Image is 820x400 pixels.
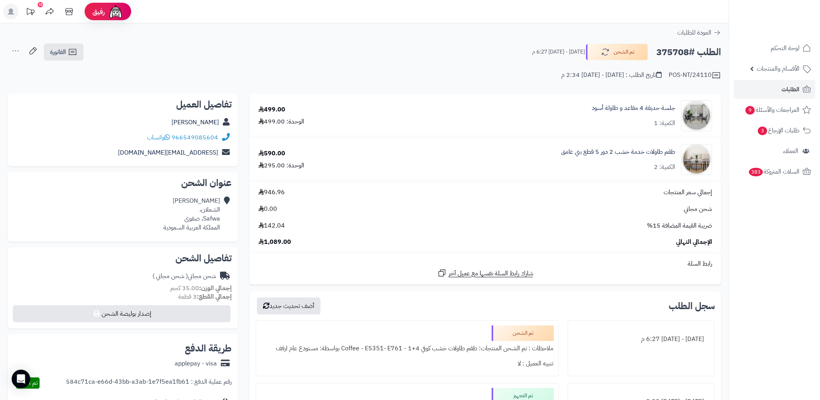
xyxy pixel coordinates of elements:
a: [PERSON_NAME] [172,118,219,127]
a: الفاتورة [44,43,83,61]
span: إجمالي سعر المنتجات [664,188,712,197]
span: الفاتورة [50,47,66,57]
img: 1754462848-110119010025-90x90.jpg [681,100,712,131]
div: 10 [38,2,43,7]
a: واتساب [147,133,170,142]
a: الطلبات [734,80,815,99]
div: applepay - visa [175,359,217,368]
img: logo-2.png [767,6,813,22]
img: 1756383871-1-90x90.jpg [681,144,712,175]
h2: عنوان الشحن [14,178,232,188]
div: شحن مجاني [153,272,216,281]
div: POS-NT/24110 [669,71,721,80]
div: رابط السلة [253,259,718,268]
div: 590.00 [258,149,285,158]
span: العودة للطلبات [677,28,711,37]
a: العملاء [734,142,815,160]
div: الوحدة: 499.00 [258,117,304,126]
div: تاريخ الطلب : [DATE] - [DATE] 2:34 م [561,71,662,80]
div: 499.00 [258,105,285,114]
span: لوحة التحكم [771,43,799,54]
a: طقم طاولات خدمة خشب 2 دور 5 قطع بني غامق [561,148,675,157]
small: 3 قطعة [178,292,232,301]
span: الإجمالي النهائي [676,238,712,247]
h2: الطلب #375708 [656,44,721,60]
a: العودة للطلبات [677,28,721,37]
span: 946.96 [258,188,285,197]
div: [DATE] - [DATE] 6:27 م [573,332,710,347]
span: 142.04 [258,221,285,230]
div: رقم عملية الدفع : 584c71ca-e66d-43bb-a3ab-1e7f5ea1fb61 [66,377,232,389]
a: 966549085604 [172,133,218,142]
span: 1,089.00 [258,238,291,247]
h2: تفاصيل الشحن [14,254,232,263]
strong: إجمالي الوزن: [199,283,232,293]
div: تنبيه العميل : لا [261,356,554,371]
img: ai-face.png [108,4,123,19]
span: العملاء [783,146,798,157]
span: الأقسام والمنتجات [757,63,799,74]
strong: إجمالي القطع: [197,292,232,301]
span: الطلبات [782,84,799,95]
button: أضف تحديث جديد [257,297,321,315]
span: 9 [745,106,755,115]
span: شارك رابط السلة نفسها مع عميل آخر [449,269,533,278]
small: 35.00 كجم [170,283,232,293]
a: طلبات الإرجاع3 [734,121,815,140]
div: الكمية: 2 [654,163,675,172]
span: شحن مجاني [684,205,712,214]
div: Open Intercom Messenger [12,370,30,388]
a: [EMAIL_ADDRESS][DOMAIN_NAME] [118,148,218,157]
small: [DATE] - [DATE] 6:27 م [532,48,585,56]
a: لوحة التحكم [734,39,815,57]
a: المراجعات والأسئلة9 [734,101,815,119]
span: 3 [758,127,767,135]
span: ( شحن مجاني ) [153,271,188,281]
a: شارك رابط السلة نفسها مع عميل آخر [437,268,533,278]
span: 0.00 [258,205,277,214]
span: 383 [749,168,763,176]
button: تم الشحن [586,44,648,60]
span: المراجعات والأسئلة [745,104,799,115]
h2: طريقة الدفع [185,344,232,353]
h3: سجل الطلب [669,301,715,311]
span: رفيق [92,7,105,16]
button: إصدار بوليصة الشحن [13,305,231,322]
div: [PERSON_NAME] الشعلان، Safwa، صفوى المملكة العربية السعودية [163,197,220,232]
span: ضريبة القيمة المضافة 15% [647,221,712,230]
div: ملاحظات : تم الشحن المنتجات: طقم طاولات خشب كوفي 4+1 - Coffee - E5351- E761 بواسطة: مستودع عام ارفف [261,341,554,356]
span: طلبات الإرجاع [757,125,799,136]
h2: تفاصيل العميل [14,100,232,109]
a: جلسة حديقة 4 مقاعد و طاولة أسود [592,104,675,113]
a: السلات المتروكة383 [734,162,815,181]
a: تحديثات المنصة [21,4,40,21]
div: تم الشحن [492,325,554,341]
span: السلات المتروكة [748,166,799,177]
div: الوحدة: 295.00 [258,161,304,170]
div: الكمية: 1 [654,119,675,128]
